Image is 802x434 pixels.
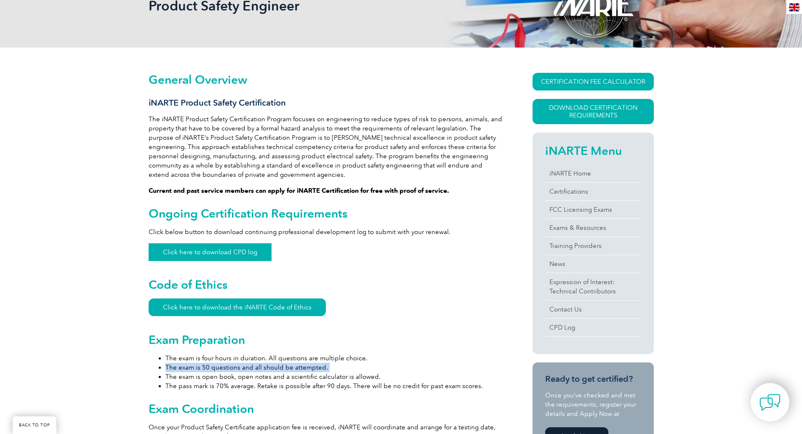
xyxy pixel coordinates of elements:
a: Exams & Resources [545,219,641,237]
h2: iNARTE Menu [545,144,641,157]
a: BACK TO TOP [13,416,56,434]
h2: Exam Preparation [149,333,502,346]
li: The exam is open book, open notes and a scientific calculator is allowed. [165,372,502,381]
p: Once you’ve checked and met the requirements, register your details and Apply Now at [545,391,641,418]
li: The pass mark is 70% average. Retake is possible after 90 days. There will be no credit for past ... [165,381,502,391]
a: iNARTE Home [545,165,641,182]
img: en [789,3,799,11]
a: FCC Licensing Exams [545,201,641,218]
a: Click here to download the iNARTE Code of Ethics [149,298,326,316]
li: The exam is 50 questions and all should be attempted. [165,363,502,372]
a: Training Providers [545,237,641,255]
img: contact-chat.png [759,392,781,413]
a: Contact Us [545,301,641,318]
h2: Exam Coordination [149,402,502,415]
a: CERTIFICATION FEE CALCULATOR [533,73,654,91]
a: Download Certification Requirements [533,99,654,124]
a: Expression of Interest:Technical Contributors [545,273,641,300]
h3: iNARTE Product Safety Certification [149,98,502,108]
h2: Ongoing Certification Requirements [149,207,502,220]
a: Certifications [545,183,641,200]
p: Click below button to download continuing professional development log to submit with your renewal. [149,227,502,237]
h3: Ready to get certified? [545,374,641,384]
h2: General Overview [149,73,502,86]
a: News [545,255,641,273]
li: The exam is four hours in duration. All questions are multiple choice. [165,354,502,363]
a: CPD Log [545,319,641,336]
p: The iNARTE Product Safety Certification Program focuses on engineering to reduce types of risk to... [149,114,502,179]
a: Click here to download CPD log [149,243,272,261]
strong: Current and past service members can apply for iNARTE Certification for free with proof of service. [149,187,449,194]
h2: Code of Ethics [149,278,502,291]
